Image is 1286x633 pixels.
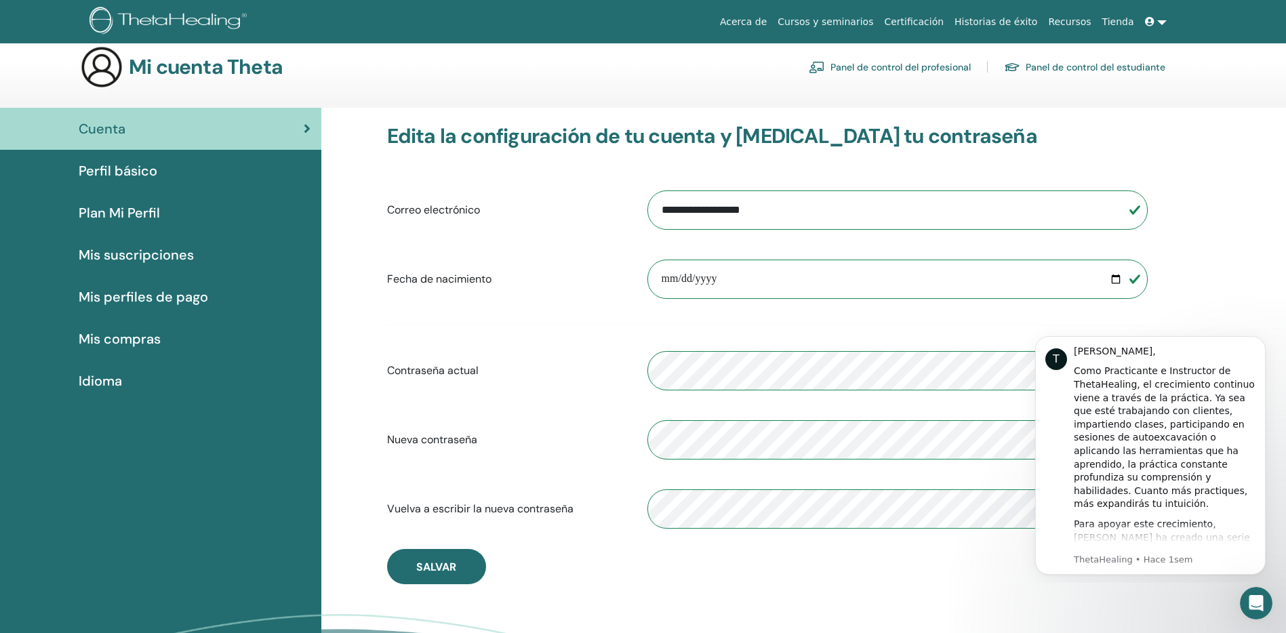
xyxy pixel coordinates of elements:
[79,245,194,265] span: Mis suscripciones
[949,9,1043,35] a: Historias de éxito
[377,358,637,384] label: Contraseña actual
[387,124,1148,148] h3: Edita la configuración de tu cuenta y [MEDICAL_DATA] tu contraseña
[59,230,241,242] p: Mensaje de ThetaHealing, enviado Hace 1sem
[830,61,971,73] font: Panel de control del profesional
[79,161,157,181] span: Perfil básico
[879,9,949,35] a: Certificación
[1043,9,1096,35] a: Recursos
[79,287,208,307] span: Mis perfiles de pago
[1097,9,1140,35] a: Tienda
[71,221,174,232] a: seminarios de mejora
[715,9,772,35] a: Acerca de
[1026,61,1165,73] font: Panel de control del estudiante
[377,197,637,223] label: Correo electrónico
[79,119,125,139] span: Cuenta
[129,55,283,79] h3: Mi cuenta Theta
[1015,324,1286,583] iframe: Intercom notifications mensaje
[387,549,486,584] button: Salvar
[377,496,637,522] label: Vuelva a escribir la nueva contraseña
[1240,587,1272,619] iframe: Intercom live chat
[1004,56,1165,78] a: Panel de control del estudiante
[1004,62,1020,73] img: graduation-cap.svg
[809,56,971,78] a: Panel de control del profesional
[809,61,825,73] img: chalkboard-teacher.svg
[416,560,456,574] span: Salvar
[377,427,637,453] label: Nueva contraseña
[79,329,161,349] span: Mis compras
[79,371,122,391] span: Idioma
[772,9,879,35] a: Cursos y seminarios
[89,7,252,37] img: logo.png
[79,203,160,223] span: Plan Mi Perfil
[59,194,241,380] div: Para apoyar este crecimiento, [PERSON_NAME] ha creado una serie de diseñados para ayudarlo a refi...
[377,266,637,292] label: Fecha de nacimiento
[80,45,123,89] img: generic-user-icon.jpg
